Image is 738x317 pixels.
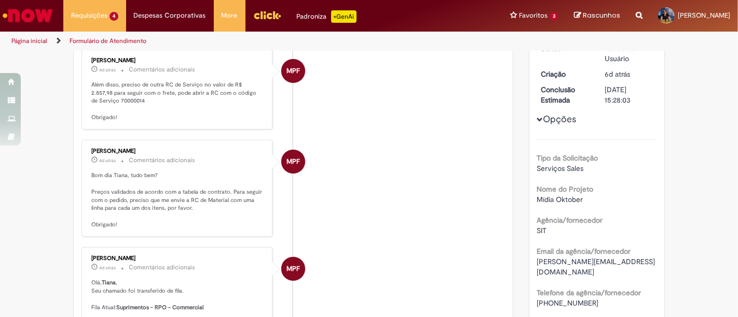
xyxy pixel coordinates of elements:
[281,257,305,281] div: Marcus Paulo Furtado Silva
[91,57,264,64] div: [PERSON_NAME]
[286,149,300,174] span: MPF
[537,215,603,225] b: Agência/fornecedor
[71,10,107,21] span: Requisições
[281,150,305,174] div: Marcus Paulo Furtado Silva
[222,10,238,21] span: More
[281,59,305,83] div: Marcus Paulo Furtado Silva
[286,59,300,83] span: MPF
[99,157,116,164] span: 4d atrás
[129,65,195,74] small: Comentários adicionais
[678,11,730,20] span: [PERSON_NAME]
[129,156,195,165] small: Comentários adicionais
[605,69,653,79] div: 24/09/2025 16:27:56
[550,12,558,21] span: 3
[534,69,597,79] dt: Criação
[286,256,300,281] span: MPF
[583,10,620,20] span: Rascunhos
[91,148,264,154] div: [PERSON_NAME]
[99,157,116,164] time: 26/09/2025 09:25:29
[91,171,264,228] p: Bom dia Tiana, tudo bem? Preços validados de acordo com a tabela de contrato. Para seguir com o p...
[99,265,116,271] time: 26/09/2025 08:04:33
[537,288,641,297] b: Telefone da agência/fornecedor
[605,69,630,79] span: 6d atrás
[1,5,54,26] img: ServiceNow
[99,67,116,73] time: 26/09/2025 10:42:03
[605,69,630,79] time: 24/09/2025 16:27:56
[134,10,206,21] span: Despesas Corporativas
[537,226,547,235] span: SIT
[129,263,195,272] small: Comentários adicionais
[537,247,631,256] b: Email da agência/fornecedor
[537,153,598,163] b: Tipo da Solicitação
[331,10,357,23] p: +GenAi
[537,164,584,173] span: Serviços Sales
[110,12,118,21] span: 4
[99,67,116,73] span: 4d atrás
[297,10,357,23] div: Padroniza
[519,10,548,21] span: Favoritos
[534,84,597,105] dt: Conclusão Estimada
[605,84,653,105] div: [DATE] 15:28:03
[116,304,203,311] b: Suprimentos - RPO - Commercial
[537,298,599,308] span: [PHONE_NUMBER]
[537,184,594,194] b: Nome do Projeto
[99,265,116,271] span: 4d atrás
[11,37,47,45] a: Página inicial
[537,257,655,277] span: [PERSON_NAME][EMAIL_ADDRESS][DOMAIN_NAME]
[253,7,281,23] img: click_logo_yellow_360x200.png
[70,37,146,45] a: Formulário de Atendimento
[91,81,264,122] p: Além disso, preciso de outra RC de Serviço no valor de R$ 2.857,98 para seguir com o frete, pode ...
[91,255,264,262] div: [PERSON_NAME]
[102,279,116,286] b: Tiana
[574,11,620,21] a: Rascunhos
[605,43,653,64] div: Pendente Usuário
[537,195,583,204] span: Mídia Oktober
[8,32,484,51] ul: Trilhas de página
